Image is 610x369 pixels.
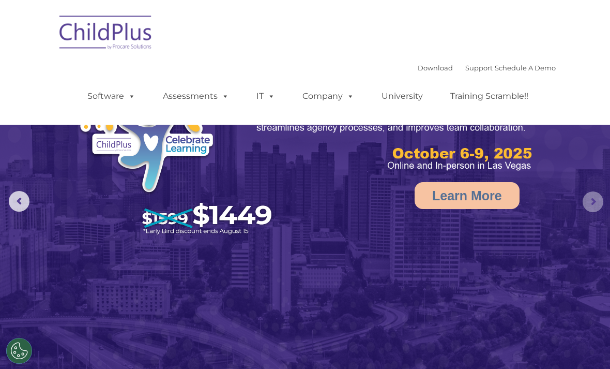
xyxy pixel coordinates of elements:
[152,86,239,107] a: Assessments
[246,86,285,107] a: IT
[54,8,158,60] img: ChildPlus by Procare Solutions
[495,64,556,72] a: Schedule A Demo
[415,182,520,209] a: Learn More
[418,64,556,72] font: |
[418,64,453,72] a: Download
[465,64,493,72] a: Support
[77,86,146,107] a: Software
[440,86,539,107] a: Training Scramble!!
[371,86,433,107] a: University
[6,338,32,364] button: Cookies Settings
[292,86,364,107] a: Company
